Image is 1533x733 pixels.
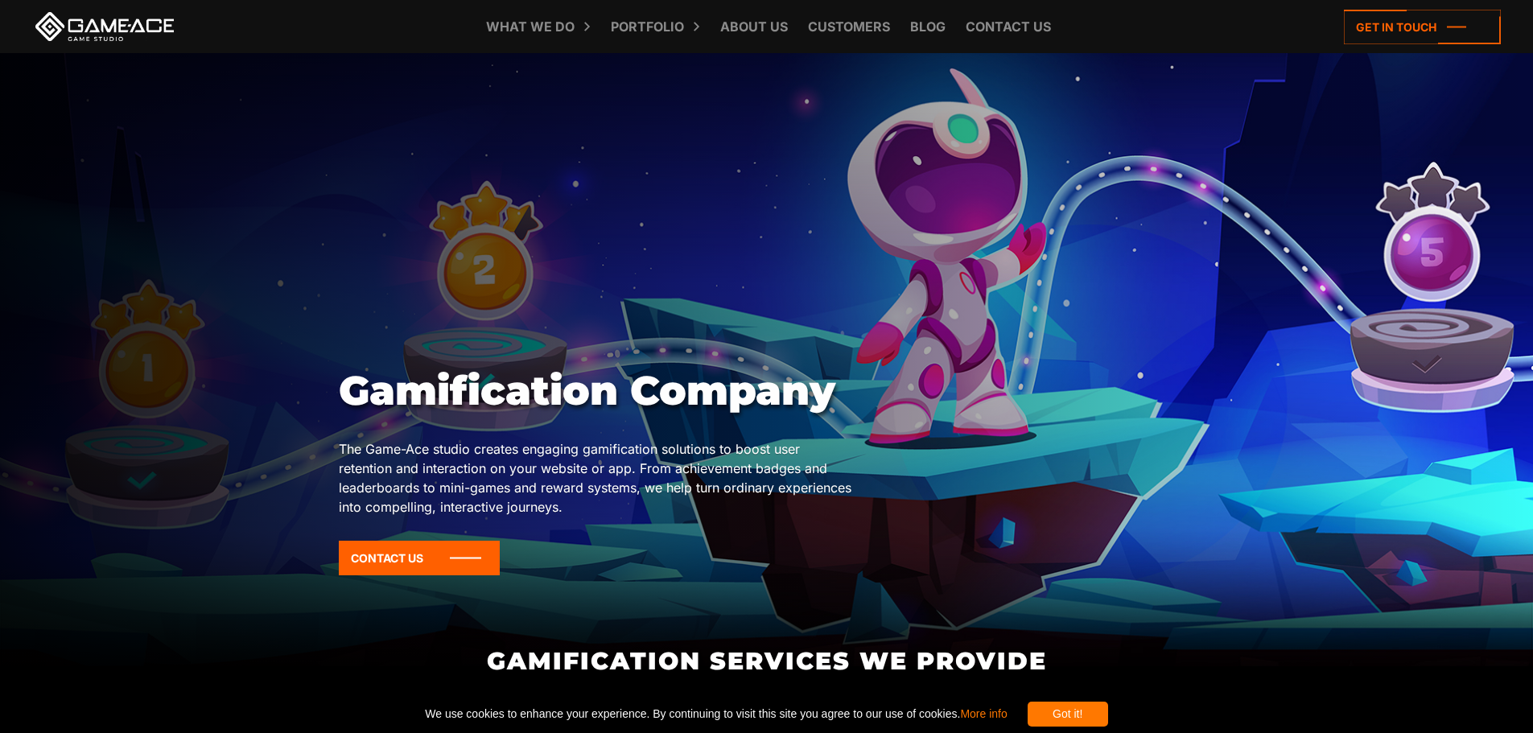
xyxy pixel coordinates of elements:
[425,702,1007,727] span: We use cookies to enhance your experience. By continuing to visit this site you agree to our use ...
[1344,10,1501,44] a: Get in touch
[338,648,1195,674] h2: Gamification Services We Provide
[339,541,500,575] a: Contact Us
[960,707,1007,720] a: More info
[1028,702,1108,727] div: Got it!
[339,439,852,517] p: The Game-Ace studio creates engaging gamification solutions to boost user retention and interacti...
[339,367,852,415] h1: Gamification Company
